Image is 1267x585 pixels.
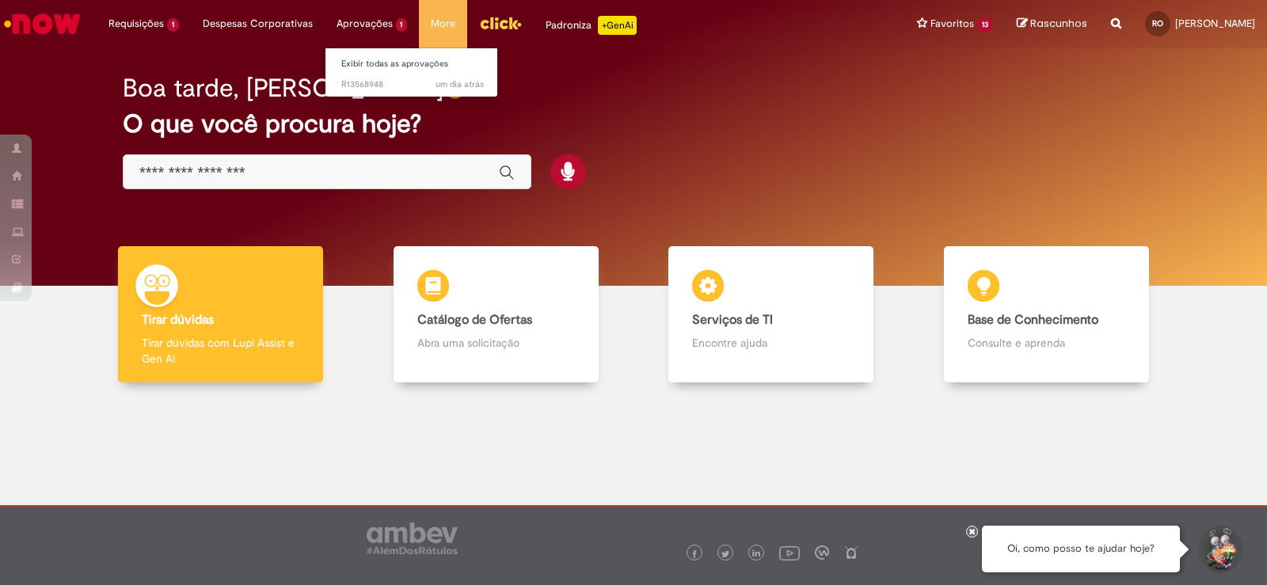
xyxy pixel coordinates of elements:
[2,8,83,40] img: ServiceNow
[123,74,443,102] h2: Boa tarde, [PERSON_NAME]
[844,545,858,560] img: logo_footer_naosei.png
[325,76,500,93] a: Aberto R13568948 :
[431,16,455,32] span: More
[108,16,164,32] span: Requisições
[779,542,800,563] img: logo_footer_youtube.png
[692,335,850,351] p: Encontre ajuda
[367,522,458,554] img: logo_footer_ambev_rotulo_gray.png
[1175,17,1255,30] span: [PERSON_NAME]
[1152,18,1163,28] span: RO
[968,335,1125,351] p: Consulte e aprenda
[930,16,974,32] span: Favoritos
[359,246,634,383] a: Catálogo de Ofertas Abra uma solicitação
[325,47,499,97] ul: Aprovações
[752,549,760,559] img: logo_footer_linkedin.png
[692,312,773,328] b: Serviços de TI
[417,312,532,328] b: Catálogo de Ofertas
[436,78,484,90] span: um dia atrás
[436,78,484,90] time: 26/09/2025 06:51:15
[341,78,484,91] span: R13568948
[142,335,299,367] p: Tirar dúvidas com Lupi Assist e Gen Ai
[1030,16,1087,31] span: Rascunhos
[721,550,729,558] img: logo_footer_twitter.png
[325,55,500,73] a: Exibir todas as aprovações
[396,18,408,32] span: 1
[1196,526,1243,573] button: Iniciar Conversa de Suporte
[982,526,1180,572] div: Oi, como posso te ajudar hoje?
[598,16,637,35] p: +GenAi
[968,312,1098,328] b: Base de Conhecimento
[167,18,179,32] span: 1
[479,11,522,35] img: click_logo_yellow_360x200.png
[909,246,1185,383] a: Base de Conhecimento Consulte e aprenda
[815,545,829,560] img: logo_footer_workplace.png
[203,16,313,32] span: Despesas Corporativas
[1017,17,1087,32] a: Rascunhos
[83,246,359,383] a: Tirar dúvidas Tirar dúvidas com Lupi Assist e Gen Ai
[977,18,993,32] span: 13
[546,16,637,35] div: Padroniza
[633,246,909,383] a: Serviços de TI Encontre ajuda
[142,312,214,328] b: Tirar dúvidas
[691,550,698,558] img: logo_footer_facebook.png
[417,335,575,351] p: Abra uma solicitação
[337,16,393,32] span: Aprovações
[123,110,1144,138] h2: O que você procura hoje?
